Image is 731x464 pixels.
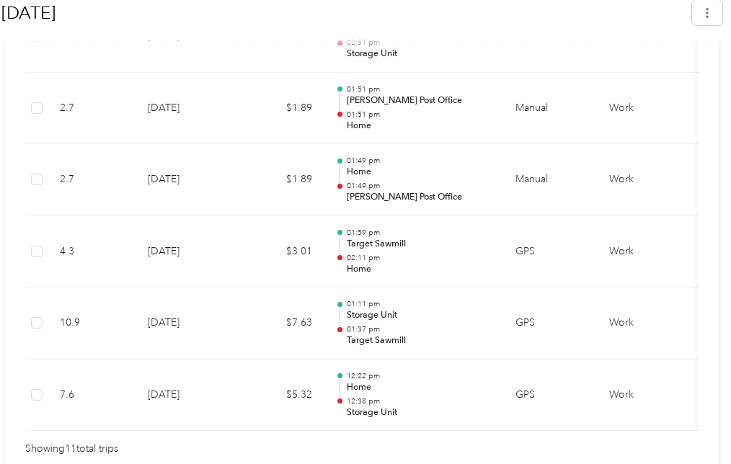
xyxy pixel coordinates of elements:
[347,263,492,276] p: Home
[598,360,706,432] td: Work
[347,238,492,251] p: Target Sawmill
[504,360,598,432] td: GPS
[237,287,324,360] td: $7.63
[237,144,324,216] td: $1.89
[48,360,136,432] td: 7.6
[504,216,598,288] td: GPS
[48,73,136,145] td: 2.7
[136,360,237,432] td: [DATE]
[237,73,324,145] td: $1.89
[598,73,706,145] td: Work
[347,309,492,322] p: Storage Unit
[237,216,324,288] td: $3.01
[48,287,136,360] td: 10.9
[48,216,136,288] td: 4.3
[48,144,136,216] td: 2.7
[347,156,492,166] p: 01:49 pm
[504,73,598,145] td: Manual
[598,287,706,360] td: Work
[347,253,492,263] p: 02:11 pm
[25,441,118,457] span: Showing 11 total trips
[347,334,492,347] p: Target Sawmill
[504,287,598,360] td: GPS
[347,120,492,133] p: Home
[347,94,492,107] p: [PERSON_NAME] Post Office
[598,144,706,216] td: Work
[347,381,492,394] p: Home
[136,144,237,216] td: [DATE]
[347,228,492,238] p: 01:59 pm
[347,396,492,406] p: 12:38 pm
[136,216,237,288] td: [DATE]
[136,73,237,145] td: [DATE]
[347,110,492,120] p: 01:51 pm
[347,299,492,309] p: 01:11 pm
[504,144,598,216] td: Manual
[347,191,492,204] p: [PERSON_NAME] Post Office
[347,166,492,179] p: Home
[347,48,492,61] p: Storage Unit
[347,84,492,94] p: 01:51 pm
[136,287,237,360] td: [DATE]
[347,181,492,191] p: 01:49 pm
[598,216,706,288] td: Work
[347,371,492,381] p: 12:22 pm
[347,406,492,419] p: Storage Unit
[237,360,324,432] td: $5.32
[347,324,492,334] p: 01:37 pm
